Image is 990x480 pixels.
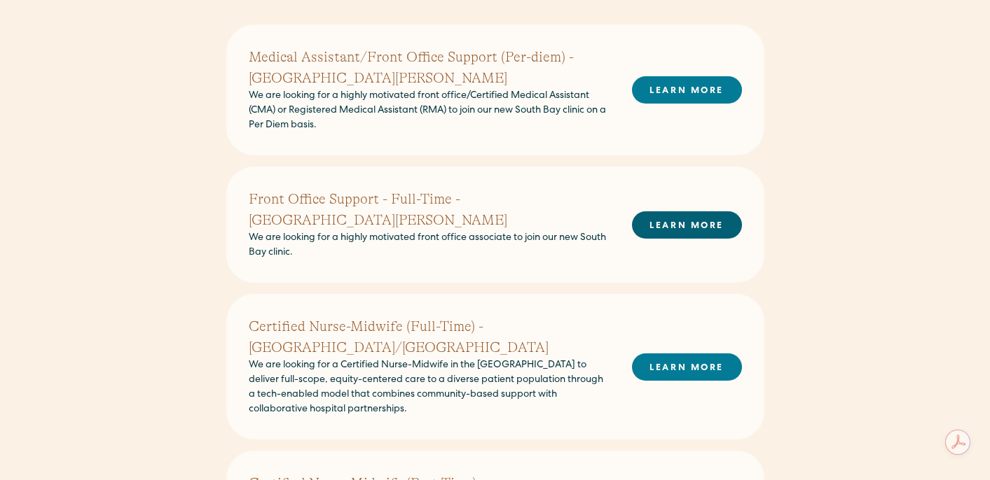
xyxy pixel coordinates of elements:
[249,47,610,89] h2: Medical Assistant/Front Office Support (Per-diem) - [GEOGRAPHIC_DATA][PERSON_NAME]
[249,231,610,260] p: We are looking for a highly motivated front office associate to join our new South Bay clinic.
[632,353,742,381] a: LEARN MORE
[249,189,610,231] h2: Front Office Support - Full-Time - [GEOGRAPHIC_DATA][PERSON_NAME]
[249,316,610,358] h2: Certified Nurse-Midwife (Full-Time) - [GEOGRAPHIC_DATA]/[GEOGRAPHIC_DATA]
[249,89,610,133] p: We are looking for a highly motivated front office/Certified Medical Assistant (CMA) or Registere...
[632,211,742,239] a: LEARN MORE
[632,76,742,104] a: LEARN MORE
[249,358,610,417] p: We are looking for a Certified Nurse-Midwife in the [GEOGRAPHIC_DATA] to deliver full-scope, equi...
